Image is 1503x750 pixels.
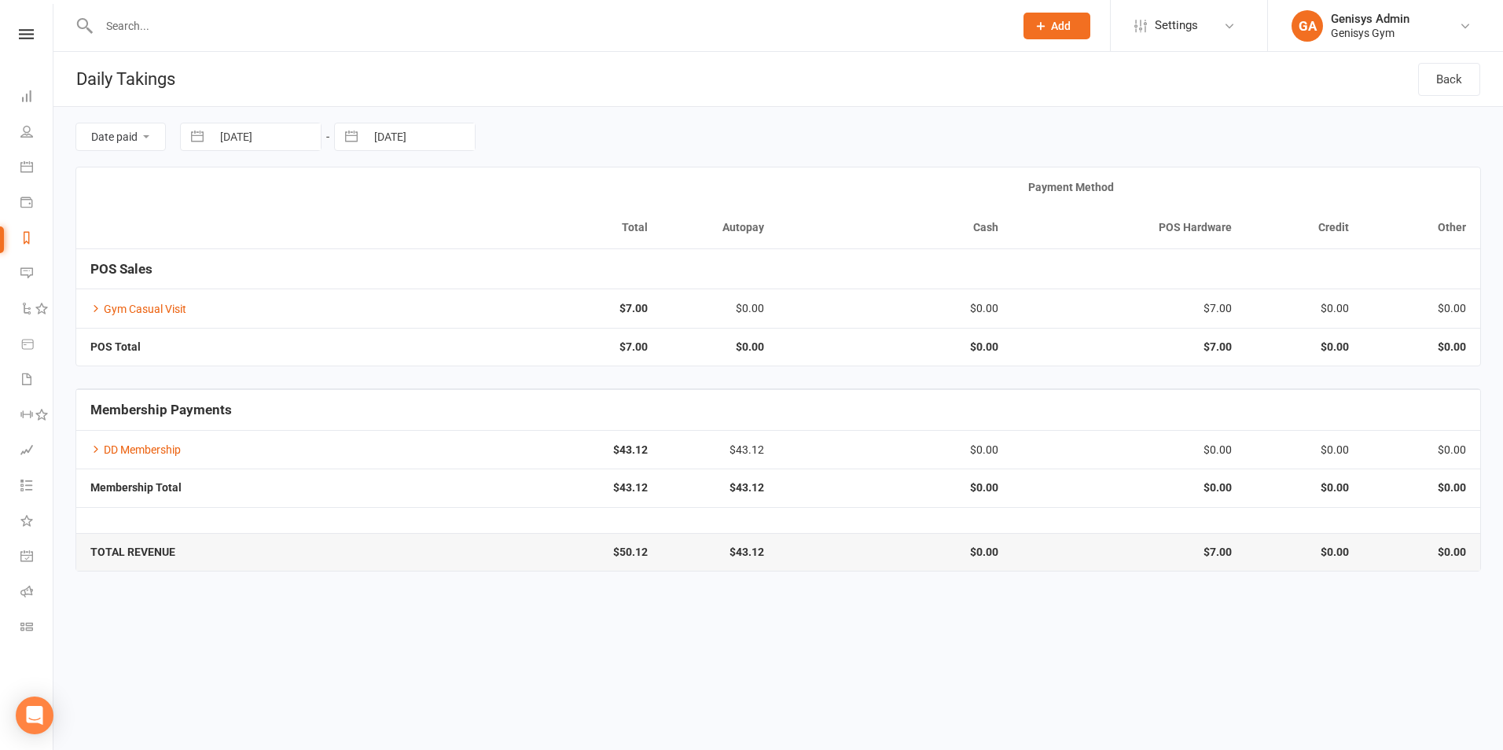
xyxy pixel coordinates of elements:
a: What's New [20,505,53,540]
div: $0.00 [792,444,998,456]
strong: $0.00 [792,341,998,353]
div: Payment Method [676,182,1466,193]
strong: $0.00 [792,546,998,558]
strong: $43.12 [442,444,648,456]
strong: $7.00 [442,303,648,314]
div: POS Hardware [1027,222,1233,233]
a: People [20,116,53,151]
strong: $43.12 [442,482,648,494]
strong: POS Total [90,340,141,353]
div: $0.00 [1260,303,1349,314]
button: Add [1023,13,1090,39]
strong: $0.00 [1260,546,1349,558]
div: $0.00 [1377,303,1466,314]
div: Credit [1260,222,1349,233]
input: From [211,123,321,150]
strong: TOTAL REVENUE [90,546,175,558]
div: Open Intercom Messenger [16,697,53,734]
div: Autopay [676,222,765,233]
h5: POS Sales [90,262,1466,277]
a: DD Membership [90,443,181,456]
strong: $43.12 [676,482,765,494]
div: Other [1377,222,1466,233]
span: Add [1051,20,1071,32]
strong: $43.12 [676,546,765,558]
strong: $0.00 [1260,482,1349,494]
h1: Daily Takings [53,52,175,106]
a: Back [1418,63,1480,96]
div: $0.00 [676,303,765,314]
a: Calendar [20,151,53,186]
div: Genisys Admin [1331,12,1409,26]
strong: $0.00 [1260,341,1349,353]
div: $0.00 [792,303,998,314]
strong: $50.12 [442,546,648,558]
h5: Membership Payments [90,403,1466,417]
div: $0.00 [1260,444,1349,456]
input: To [366,123,475,150]
a: Class kiosk mode [20,611,53,646]
span: Settings [1155,8,1198,43]
strong: $7.00 [442,341,648,353]
a: Reports [20,222,53,257]
a: Assessments [20,434,53,469]
a: Roll call kiosk mode [20,575,53,611]
strong: $0.00 [1377,546,1466,558]
div: $0.00 [1377,444,1466,456]
div: Cash [792,222,998,233]
strong: $0.00 [676,341,765,353]
a: Payments [20,186,53,222]
strong: $7.00 [1027,546,1233,558]
a: Gym Casual Visit [90,303,186,315]
div: $0.00 [1027,444,1233,456]
input: Search... [94,15,1003,37]
strong: $0.00 [1027,482,1233,494]
div: $7.00 [1027,303,1233,314]
div: Genisys Gym [1331,26,1409,40]
strong: $0.00 [1377,341,1466,353]
a: Product Sales [20,328,53,363]
strong: $0.00 [1377,482,1466,494]
a: Dashboard [20,80,53,116]
strong: $0.00 [792,482,998,494]
a: General attendance kiosk mode [20,540,53,575]
strong: $7.00 [1027,341,1233,353]
strong: Membership Total [90,481,182,494]
div: $43.12 [676,444,765,456]
div: GA [1292,10,1323,42]
div: Total [442,222,648,233]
